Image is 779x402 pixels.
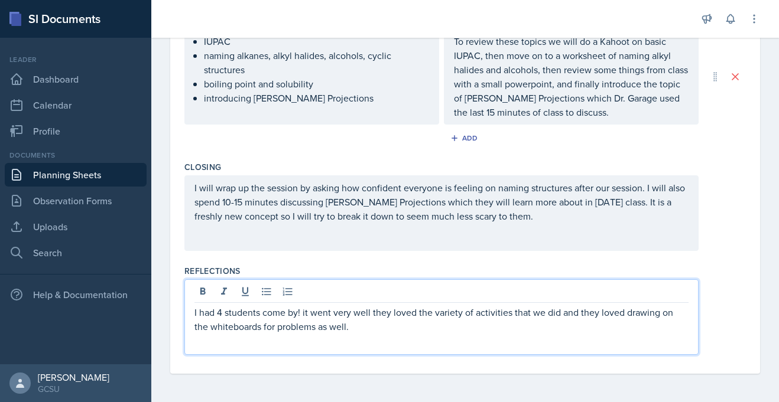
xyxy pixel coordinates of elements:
div: Leader [5,54,147,65]
label: Closing [184,161,221,173]
div: Add [453,133,478,143]
p: I had 4 students come by! it went very well they loved the variety of activities that we did and ... [194,305,689,334]
a: Profile [5,119,147,143]
p: naming alkanes, alkyl halides, alcohols, cyclic structures [204,48,429,77]
label: Reflections [184,265,241,277]
a: Search [5,241,147,264]
a: Calendar [5,93,147,117]
div: Documents [5,150,147,161]
div: GCSU [38,383,109,395]
a: Observation Forms [5,189,147,213]
p: boiling point and solubility [204,77,429,91]
p: I will wrap up the session by asking how confident everyone is feeling on naming structures after... [194,181,689,223]
a: Uploads [5,215,147,238]
p: To review these topics we will do a Kahoot on basic IUPAC, then move on to a worksheet of naming ... [454,34,689,119]
div: [PERSON_NAME] [38,371,109,383]
button: Add [446,129,485,147]
p: introducing [PERSON_NAME] Projections [204,91,429,105]
a: Dashboard [5,67,147,91]
div: Help & Documentation [5,283,147,306]
p: IUPAC [204,34,429,48]
a: Planning Sheets [5,163,147,187]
